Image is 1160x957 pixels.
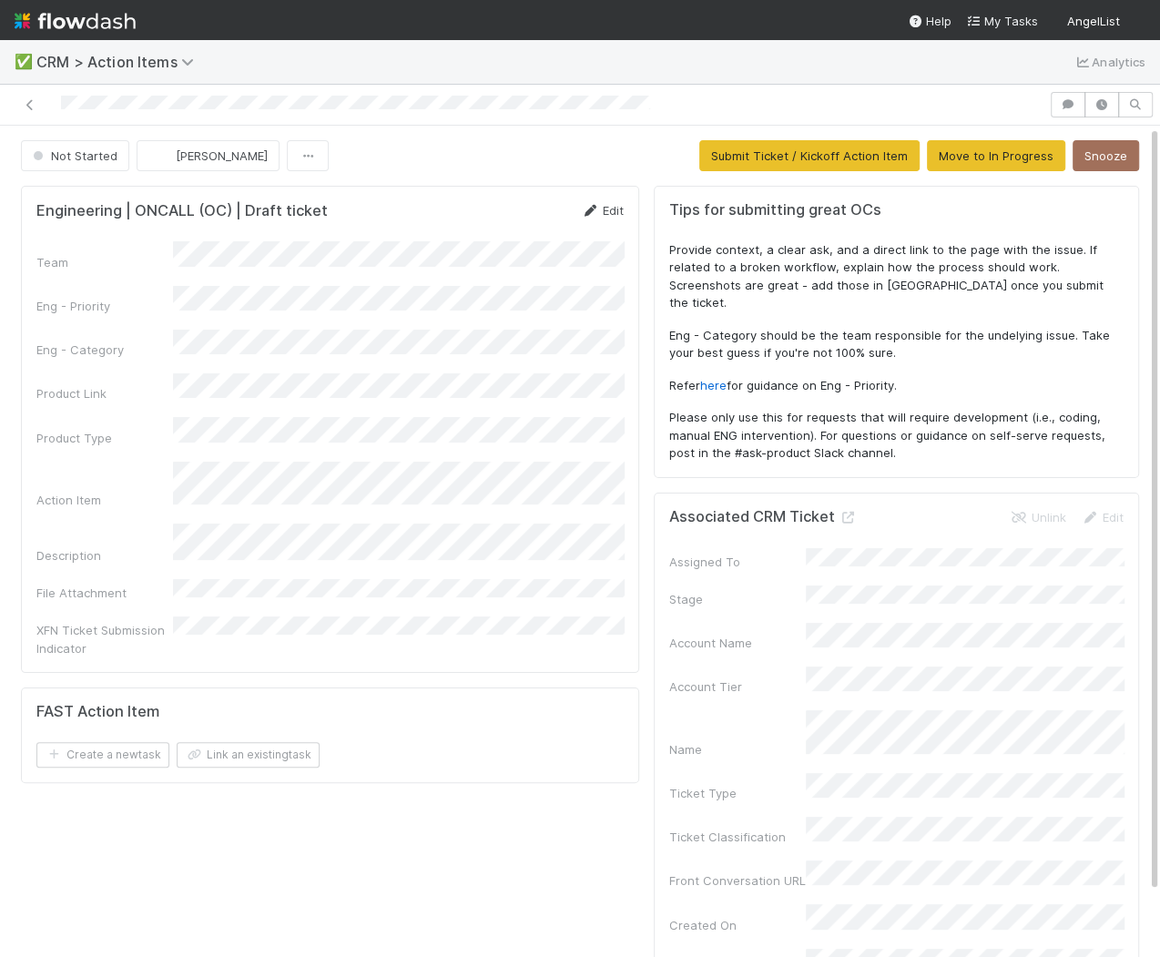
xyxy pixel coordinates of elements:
button: Move to In Progress [927,140,1065,171]
span: ✅ [15,54,33,69]
div: Account Name [669,634,806,652]
div: Stage [669,590,806,608]
div: Account Tier [669,677,806,696]
div: Created On [669,916,806,934]
div: Front Conversation URL [669,871,806,890]
span: CRM > Action Items [36,53,203,71]
div: Name [669,740,806,758]
button: Link an existingtask [177,742,320,768]
img: logo-inverted-e16ddd16eac7371096b0.svg [15,5,136,36]
img: avatar_eed832e9-978b-43e4-b51e-96e46fa5184b.png [1127,13,1145,31]
p: Please only use this for requests that will require development (i.e., coding, manual ENG interve... [669,409,1124,463]
a: here [700,378,727,392]
p: Provide context, a clear ask, and a direct link to the page with the issue. If related to a broke... [669,241,1124,312]
img: avatar_eed832e9-978b-43e4-b51e-96e46fa5184b.png [152,147,170,165]
h5: Tips for submitting great OCs [669,201,1124,219]
h5: Engineering | ONCALL (OC) | Draft ticket [36,202,328,220]
a: Edit [581,203,624,218]
div: Team [36,253,173,271]
div: Ticket Type [669,784,806,802]
a: Unlink [1010,510,1066,524]
p: Eng - Category should be the team responsible for the undelying issue. Take your best guess if yo... [669,327,1124,362]
button: Not Started [21,140,129,171]
span: My Tasks [966,14,1038,28]
button: [PERSON_NAME] [137,140,280,171]
div: Eng - Category [36,341,173,359]
div: Ticket Classification [669,828,806,846]
button: Create a newtask [36,742,169,768]
div: Description [36,546,173,565]
div: Product Link [36,384,173,402]
span: [PERSON_NAME] [176,148,268,163]
div: Assigned To [669,553,806,571]
div: Action Item [36,491,173,509]
button: Snooze [1073,140,1139,171]
span: Not Started [29,148,117,163]
a: Analytics [1074,51,1145,73]
div: Eng - Priority [36,297,173,315]
h5: FAST Action Item [36,703,159,721]
h5: Associated CRM Ticket [669,508,857,526]
div: Help [908,12,951,30]
a: My Tasks [966,12,1038,30]
a: Edit [1081,510,1124,524]
div: Product Type [36,429,173,447]
span: AngelList [1067,14,1120,28]
div: File Attachment [36,584,173,602]
div: XFN Ticket Submission Indicator [36,621,173,657]
button: Submit Ticket / Kickoff Action Item [699,140,920,171]
p: Refer for guidance on Eng - Priority. [669,377,1124,395]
